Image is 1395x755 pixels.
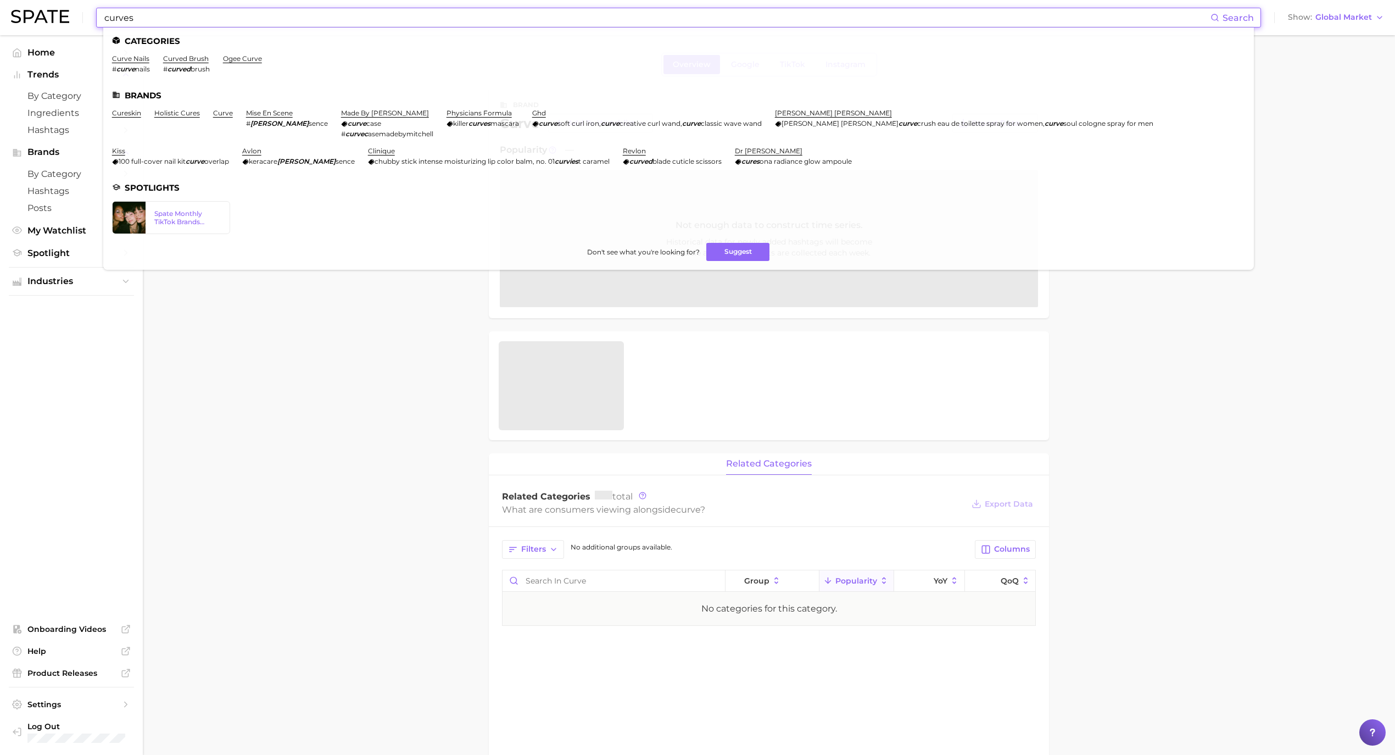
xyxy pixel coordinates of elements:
span: YoY [934,576,947,585]
span: Hashtags [27,125,115,135]
span: # [246,119,250,127]
a: kiss [112,147,125,155]
a: avlon [242,147,261,155]
span: by Category [27,91,115,101]
a: curved brush [163,54,209,63]
span: Don't see what you're looking for? [587,248,700,256]
em: [PERSON_NAME] [250,119,309,127]
em: curve [186,157,204,165]
span: Product Releases [27,668,115,678]
span: No additional groups available. [571,543,672,551]
span: Spotlight [27,248,115,258]
span: keracare [249,157,277,165]
a: Ingredients [9,104,134,121]
a: Home [9,44,134,61]
em: curve [348,119,366,127]
span: Onboarding Videos [27,624,115,634]
span: nails [135,65,150,73]
input: Search here for a brand, industry, or ingredient [103,8,1210,27]
span: classic wave wand [701,119,762,127]
em: curvec [345,130,368,138]
span: related categories [726,459,812,469]
span: overlap [204,157,229,165]
a: Settings [9,696,134,713]
span: soul cologne spray for men [1063,119,1153,127]
span: # [163,65,168,73]
em: curve [1045,119,1063,127]
span: crush eau de toilette spray for women [917,119,1043,127]
button: Brands [9,144,134,160]
em: cures [741,157,760,165]
a: Onboarding Videos [9,621,134,637]
a: clinique [368,147,395,155]
button: Trends [9,66,134,83]
button: Popularity [819,570,894,592]
a: ghd [532,109,546,117]
span: Industries [27,276,115,286]
a: Posts [9,199,134,216]
span: sence [309,119,328,127]
em: curved [168,65,191,73]
span: sence [336,157,355,165]
em: curves [468,119,490,127]
a: made by [PERSON_NAME] [341,109,429,117]
span: asemadebymitchell [368,130,433,138]
span: case [366,119,381,127]
button: Columns [975,540,1036,559]
button: QoQ [965,570,1035,592]
span: 100 full-cover nail kit [119,157,186,165]
a: My Watchlist [9,222,134,239]
span: chubby stick intense moisturizing lip color balm, no. 01 [375,157,555,165]
span: QoQ [1001,576,1019,585]
div: , , [532,119,762,127]
a: [PERSON_NAME] [PERSON_NAME] [775,109,892,117]
span: # [341,130,345,138]
button: ShowGlobal Market [1285,10,1387,25]
span: Help [27,646,115,656]
span: curve [676,504,700,515]
span: Global Market [1315,14,1372,20]
button: Export Data [969,496,1036,512]
span: group [744,576,769,585]
span: # [112,65,116,73]
span: Settings [27,700,115,709]
span: [PERSON_NAME] [PERSON_NAME] [782,119,899,127]
li: Spotlights [112,183,1245,192]
a: Spate Monthly TikTok Brands Tracker [112,201,230,234]
span: Filters [521,545,546,554]
div: No categories for this category. [701,602,837,615]
span: blade cuticle scissors [652,157,722,165]
span: Log Out [27,721,148,731]
button: Filters [502,540,564,559]
em: [PERSON_NAME] [277,157,336,165]
span: t caramel [578,157,610,165]
em: curvies [555,157,578,165]
span: Popularity [835,576,877,585]
li: Categories [112,36,1245,46]
a: curve [213,109,233,117]
span: mascara [490,119,519,127]
button: group [726,570,819,592]
span: Export Data [985,499,1033,509]
span: Posts [27,203,115,213]
a: Hashtags [9,121,134,138]
a: Log out. Currently logged in with e-mail sophie.aksoy@vantagegrp.com. [9,718,134,746]
button: YoY [894,570,965,592]
div: , [775,119,1153,127]
span: Brands [27,147,115,157]
a: ogee curve [223,54,262,63]
span: Trends [27,70,115,80]
span: Hashtags [27,186,115,196]
em: curve [601,119,620,127]
a: cureskin [112,109,141,117]
li: Brands [112,91,1245,100]
span: Home [27,47,115,58]
a: curve nails [112,54,149,63]
a: mise en scene [246,109,293,117]
a: dr [PERSON_NAME] [735,147,802,155]
span: brush [191,65,210,73]
a: revlon [623,147,646,155]
em: curve [539,119,557,127]
span: Search [1223,13,1254,23]
span: Related Categories [502,491,590,502]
